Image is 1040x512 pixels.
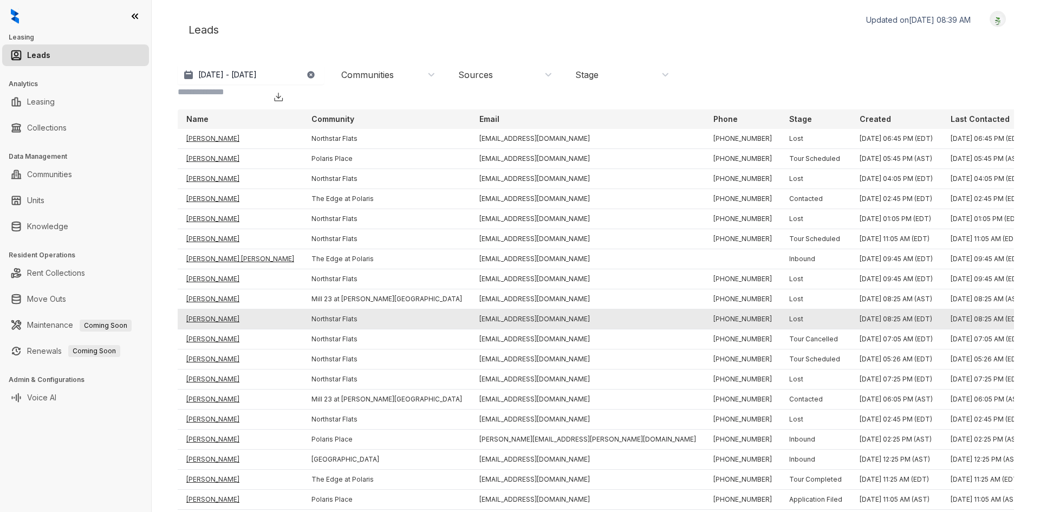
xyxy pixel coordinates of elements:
td: [PERSON_NAME] [178,189,303,209]
td: Mill 23 at [PERSON_NAME][GEOGRAPHIC_DATA] [303,289,471,309]
td: [EMAIL_ADDRESS][DOMAIN_NAME] [471,189,705,209]
td: [DATE] 02:45 PM (EDT) [942,410,1033,430]
td: [DATE] 01:05 PM (EDT) [851,209,942,229]
td: [EMAIL_ADDRESS][DOMAIN_NAME] [471,470,705,490]
td: [DATE] 11:25 AM (EDT) [942,470,1033,490]
td: [PERSON_NAME] [PERSON_NAME] [178,249,303,269]
td: [EMAIL_ADDRESS][DOMAIN_NAME] [471,370,705,390]
a: Voice AI [27,387,56,409]
h3: Admin & Configurations [9,375,151,385]
li: Leasing [2,91,149,113]
td: Application Filed [781,490,851,510]
td: [DATE] 02:25 PM (AST) [851,430,942,450]
img: UserAvatar [990,14,1005,25]
td: [EMAIL_ADDRESS][DOMAIN_NAME] [471,390,705,410]
a: Move Outs [27,288,66,310]
li: Knowledge [2,216,149,237]
p: Stage [789,114,812,125]
li: Collections [2,117,149,139]
td: [DATE] 02:45 PM (EDT) [942,189,1033,209]
td: [DATE] 11:25 AM (EDT) [851,470,942,490]
td: Lost [781,129,851,149]
td: [DATE] 05:26 AM (EDT) [942,349,1033,370]
td: [PERSON_NAME] [178,430,303,450]
p: Updated on [DATE] 08:39 AM [866,15,971,25]
td: [PHONE_NUMBER] [705,329,781,349]
td: [DATE] 05:45 PM (AST) [851,149,942,169]
td: Northstar Flats [303,229,471,249]
td: [PERSON_NAME] [178,229,303,249]
p: Phone [713,114,738,125]
td: [DATE] 04:05 PM (EDT) [942,169,1033,189]
a: Communities [27,164,72,185]
td: [PERSON_NAME] [178,410,303,430]
td: [PHONE_NUMBER] [705,430,781,450]
td: [GEOGRAPHIC_DATA] [303,450,471,470]
td: [PHONE_NUMBER] [705,390,781,410]
td: Northstar Flats [303,370,471,390]
td: [PERSON_NAME] [178,349,303,370]
td: [DATE] 07:05 AM (EDT) [851,329,942,349]
td: Northstar Flats [303,349,471,370]
td: Northstar Flats [303,329,471,349]
p: [DATE] - [DATE] [198,69,257,80]
td: [EMAIL_ADDRESS][DOMAIN_NAME] [471,349,705,370]
td: [EMAIL_ADDRESS][DOMAIN_NAME] [471,129,705,149]
td: [DATE] 12:25 PM (AST) [851,450,942,470]
img: Download [273,92,284,102]
h3: Resident Operations [9,250,151,260]
div: Sources [458,69,493,81]
td: Inbound [781,249,851,269]
td: Tour Completed [781,470,851,490]
a: Leads [27,44,50,66]
td: [DATE] 09:45 AM (EDT) [942,249,1033,269]
td: [DATE] 08:25 AM (AST) [851,289,942,309]
div: Communities [341,69,394,81]
td: [DATE] 09:45 AM (EDT) [851,249,942,269]
td: Polaris Place [303,149,471,169]
td: Tour Scheduled [781,229,851,249]
td: [DATE] 02:25 PM (AST) [942,430,1033,450]
p: Community [311,114,354,125]
td: Lost [781,410,851,430]
li: Leads [2,44,149,66]
p: Created [860,114,891,125]
td: [DATE] 09:45 AM (EDT) [851,269,942,289]
td: Contacted [781,390,851,410]
td: [EMAIL_ADDRESS][DOMAIN_NAME] [471,410,705,430]
td: [DATE] 11:05 AM (EDT) [851,229,942,249]
td: Lost [781,309,851,329]
td: [PHONE_NUMBER] [705,470,781,490]
td: [DATE] 11:05 AM (AST) [942,490,1033,510]
p: Name [186,114,209,125]
td: [PHONE_NUMBER] [705,490,781,510]
td: [PERSON_NAME] [178,209,303,229]
a: RenewalsComing Soon [27,340,120,362]
td: [PHONE_NUMBER] [705,149,781,169]
td: [EMAIL_ADDRESS][DOMAIN_NAME] [471,289,705,309]
td: Lost [781,370,851,390]
p: Email [479,114,499,125]
td: [DATE] 08:25 AM (AST) [942,289,1033,309]
td: [DATE] 05:45 PM (AST) [942,149,1033,169]
td: Lost [781,269,851,289]
td: [PERSON_NAME] [178,390,303,410]
td: [PHONE_NUMBER] [705,189,781,209]
td: [DATE] 04:05 PM (EDT) [851,169,942,189]
td: [PHONE_NUMBER] [705,410,781,430]
img: logo [11,9,19,24]
li: Units [2,190,149,211]
li: Communities [2,164,149,185]
td: [PERSON_NAME] [178,269,303,289]
td: Polaris Place [303,490,471,510]
li: Renewals [2,340,149,362]
td: The Edge at Polaris [303,189,471,209]
td: [PERSON_NAME] [178,490,303,510]
td: [DATE] 11:05 AM (AST) [851,490,942,510]
li: Voice AI [2,387,149,409]
td: Northstar Flats [303,209,471,229]
li: Move Outs [2,288,149,310]
td: [PERSON_NAME] [178,149,303,169]
td: [PERSON_NAME] [178,370,303,390]
td: [EMAIL_ADDRESS][DOMAIN_NAME] [471,169,705,189]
